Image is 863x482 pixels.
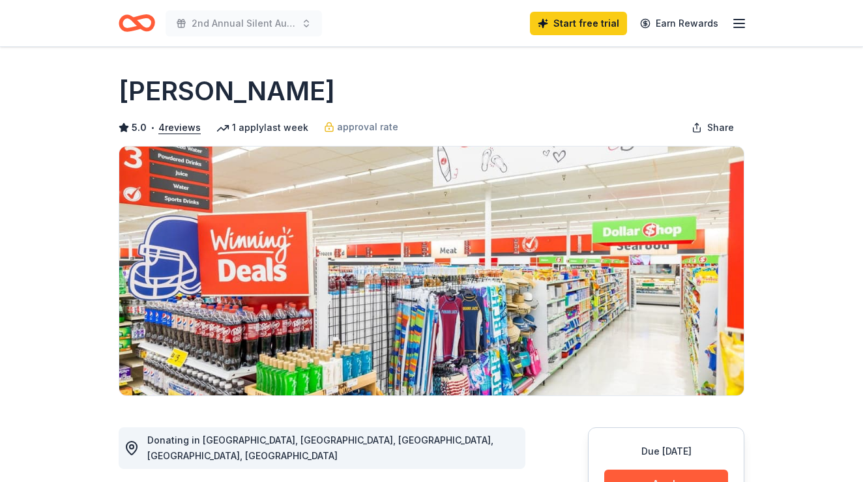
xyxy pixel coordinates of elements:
a: Home [119,8,155,38]
button: 4reviews [158,120,201,135]
a: Start free trial [530,12,627,35]
a: approval rate [324,119,398,135]
span: Donating in [GEOGRAPHIC_DATA], [GEOGRAPHIC_DATA], [GEOGRAPHIC_DATA], [GEOGRAPHIC_DATA], [GEOGRAPH... [147,434,493,461]
button: Share [681,115,744,141]
div: Due [DATE] [604,444,728,459]
a: Earn Rewards [632,12,726,35]
span: approval rate [337,119,398,135]
button: 2nd Annual Silent Auction [166,10,322,36]
span: • [151,122,155,133]
div: 1 apply last week [216,120,308,135]
h1: [PERSON_NAME] [119,73,335,109]
span: 2nd Annual Silent Auction [192,16,296,31]
span: Share [707,120,734,135]
img: Image for Winn-Dixie [119,147,744,395]
span: 5.0 [132,120,147,135]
